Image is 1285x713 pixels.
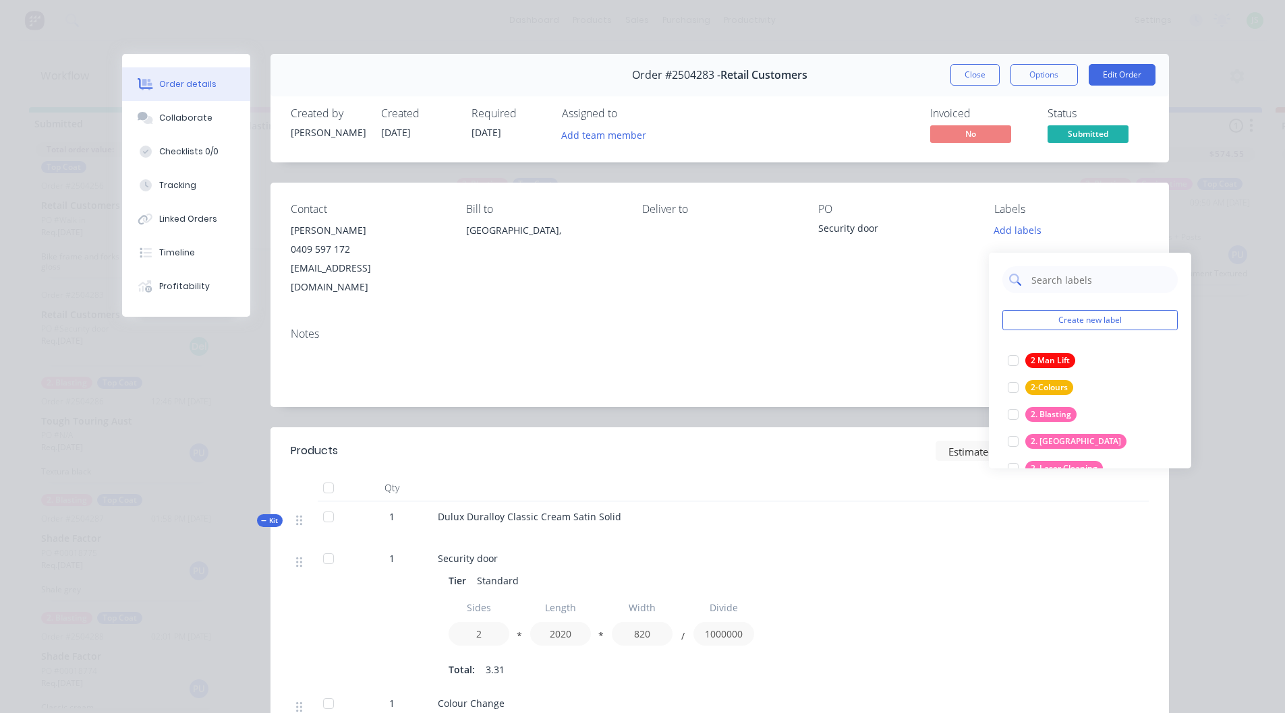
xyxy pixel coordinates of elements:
[693,622,754,646] input: Value
[612,596,673,619] input: Label
[1025,380,1073,395] div: 2-Colours
[1002,351,1081,370] button: 2 Man Lift
[1025,434,1126,449] div: 2. [GEOGRAPHIC_DATA]
[930,125,1011,142] span: No
[486,662,505,677] span: 3.31
[438,697,505,710] span: Colour Change
[159,179,196,191] div: Tracking
[291,221,445,240] div: [PERSON_NAME]
[449,662,475,677] span: Total:
[676,633,689,644] button: /
[291,221,445,297] div: [PERSON_NAME]0409 597 172[EMAIL_ADDRESS][DOMAIN_NAME]
[159,213,217,225] div: Linked Orders
[466,221,621,264] div: [GEOGRAPHIC_DATA],
[159,78,217,90] div: Order details
[122,135,250,168] button: Checklists 0/0
[530,622,591,646] input: Value
[1010,64,1078,86] button: Options
[122,168,250,202] button: Tracking
[159,146,219,158] div: Checklists 0/0
[466,221,621,240] div: [GEOGRAPHIC_DATA],
[1002,459,1108,478] button: 2. Laser Cleaning
[1025,461,1103,476] div: 2. Laser Cleaning
[351,474,432,501] div: Qty
[261,516,279,526] span: Kit
[381,107,455,120] div: Created
[159,280,210,292] div: Profitability
[389,509,395,524] span: 1
[562,125,654,144] button: Add team member
[1048,125,1129,142] span: Submitted
[389,551,395,565] span: 1
[449,622,509,646] input: Value
[1030,266,1171,293] input: Search labels
[562,107,697,120] div: Assigned to
[389,696,395,710] span: 1
[693,596,754,619] input: Label
[291,203,445,216] div: Contact
[530,596,591,619] input: Label
[632,69,720,82] span: Order #2504283 -
[1002,378,1079,397] button: 2-Colours
[1089,64,1155,86] button: Edit Order
[466,203,621,216] div: Bill to
[449,571,472,590] div: Tier
[122,67,250,101] button: Order details
[1002,405,1082,424] button: 2. Blasting
[291,443,338,459] div: Products
[720,69,807,82] span: Retail Customers
[987,221,1049,239] button: Add labels
[291,240,445,259] div: 0409 597 172
[291,125,365,139] div: [PERSON_NAME]
[930,107,1031,120] div: Invoiced
[642,203,797,216] div: Deliver to
[291,107,365,120] div: Created by
[818,203,973,216] div: PO
[122,202,250,236] button: Linked Orders
[291,259,445,297] div: [EMAIL_ADDRESS][DOMAIN_NAME]
[1048,107,1149,120] div: Status
[818,221,973,240] div: Security door
[1048,125,1129,146] button: Submitted
[291,328,1149,340] div: Notes
[472,107,546,120] div: Required
[381,126,411,139] span: [DATE]
[994,203,1149,216] div: Labels
[122,236,250,270] button: Timeline
[122,101,250,135] button: Collaborate
[612,622,673,646] input: Value
[449,596,509,619] input: Label
[472,126,501,139] span: [DATE]
[438,510,621,523] span: Dulux Duralloy Classic Cream Satin Solid
[1025,407,1077,422] div: 2. Blasting
[159,112,212,124] div: Collaborate
[554,125,653,144] button: Add team member
[950,64,1000,86] button: Close
[159,247,195,259] div: Timeline
[472,571,524,590] div: Standard
[1002,432,1132,451] button: 2. [GEOGRAPHIC_DATA]
[257,514,283,527] button: Kit
[1002,310,1178,330] button: Create new label
[1025,353,1075,368] div: 2 Man Lift
[122,270,250,303] button: Profitability
[438,552,498,565] span: Security door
